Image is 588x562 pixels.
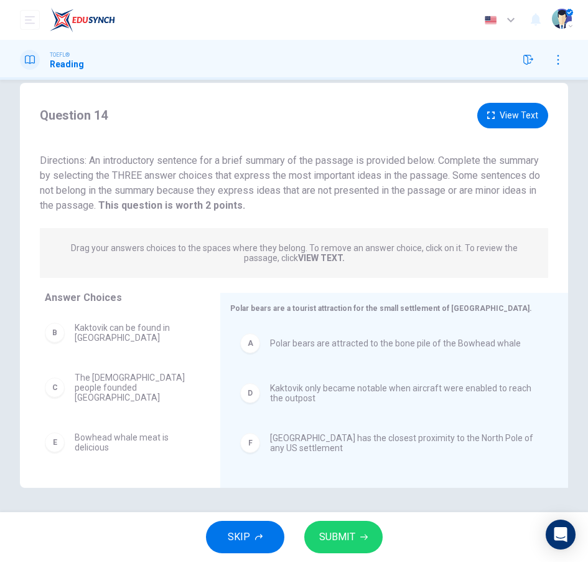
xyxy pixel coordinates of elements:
h4: Question 14 [40,105,108,125]
button: SKIP [206,521,284,553]
span: SKIP [228,528,250,546]
div: DKaktovik only became notable when aircraft were enabled to reach the outpost [230,373,548,413]
div: D [240,383,260,403]
img: en [483,16,498,25]
div: E [45,432,65,452]
span: Kaktovik can be found in [GEOGRAPHIC_DATA] [75,323,190,343]
div: EBowhead whale meat is delicious [45,422,200,462]
span: Polar bears are attracted to the bone pile of the Bowhead whale [270,338,521,348]
span: Polar bears are a tourist attraction for the small settlement of [GEOGRAPHIC_DATA]. [230,304,532,313]
div: B [45,323,65,343]
div: BKaktovik can be found in [GEOGRAPHIC_DATA] [45,313,200,353]
h1: Reading [50,59,84,69]
div: Open Intercom Messenger [546,520,576,550]
span: TOEFL® [50,50,70,59]
span: [GEOGRAPHIC_DATA] has the closest proximity to the North Pole of any US settlement [270,433,538,453]
span: Directions: An introductory sentence for a brief summary of the passage is provided below. Comple... [40,155,540,211]
button: SUBMIT [304,521,383,553]
img: Profile picture [552,9,572,29]
p: Drag your answers choices to the spaces where they belong. To remove an answer choice, click on i... [71,243,518,263]
strong: This question is worth 2 points. [96,199,245,211]
span: Answer Choices [45,292,122,303]
img: EduSynch logo [50,7,115,32]
strong: VIEW TEXT. [298,253,345,263]
button: View Text [477,103,548,128]
div: APolar bears are attracted to the bone pile of the Bowhead whale [230,323,548,363]
div: F[GEOGRAPHIC_DATA] has the closest proximity to the North Pole of any US settlement [230,423,548,463]
button: open mobile menu [20,10,40,30]
span: The [DEMOGRAPHIC_DATA] people founded [GEOGRAPHIC_DATA] [75,373,190,402]
span: SUBMIT [319,528,355,546]
div: F [240,433,260,453]
div: CThe [DEMOGRAPHIC_DATA] people founded [GEOGRAPHIC_DATA] [45,363,200,412]
div: C [45,378,65,398]
span: Bowhead whale meat is delicious [75,432,190,452]
span: Kaktovik only became notable when aircraft were enabled to reach the outpost [270,383,538,403]
div: A [240,333,260,353]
